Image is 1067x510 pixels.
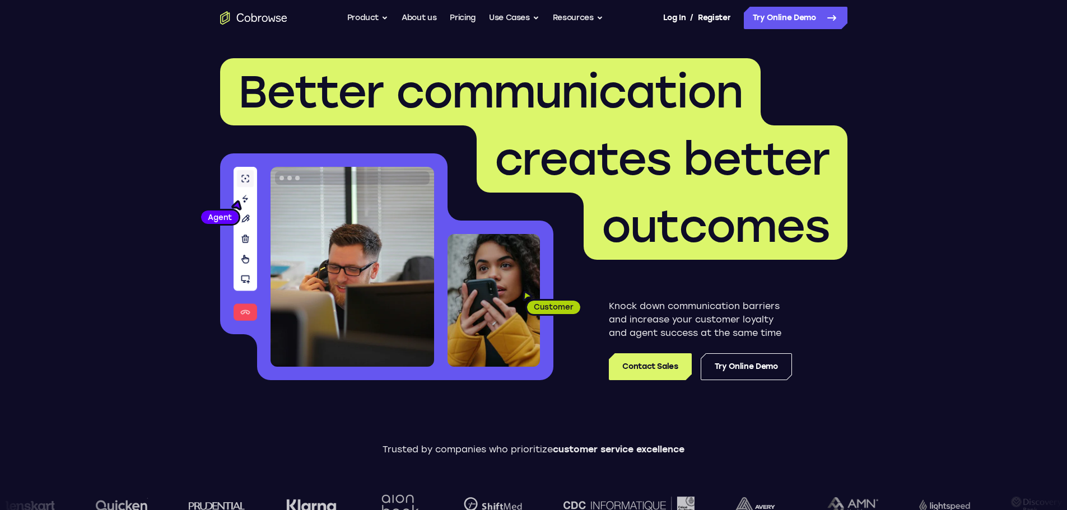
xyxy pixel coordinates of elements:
[347,7,389,29] button: Product
[448,234,540,367] img: A customer holding their phone
[744,7,847,29] a: Try Online Demo
[609,300,792,340] p: Knock down communication barriers and increase your customer loyalty and agent success at the sam...
[271,167,434,367] img: A customer support agent talking on the phone
[450,7,476,29] a: Pricing
[553,7,603,29] button: Resources
[553,444,684,455] span: customer service excellence
[402,7,436,29] a: About us
[698,7,730,29] a: Register
[602,199,830,253] span: outcomes
[609,353,691,380] a: Contact Sales
[189,501,245,510] img: prudential
[495,132,830,186] span: creates better
[663,7,686,29] a: Log In
[701,353,792,380] a: Try Online Demo
[220,11,287,25] a: Go to the home page
[238,65,743,119] span: Better communication
[489,7,539,29] button: Use Cases
[690,11,693,25] span: /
